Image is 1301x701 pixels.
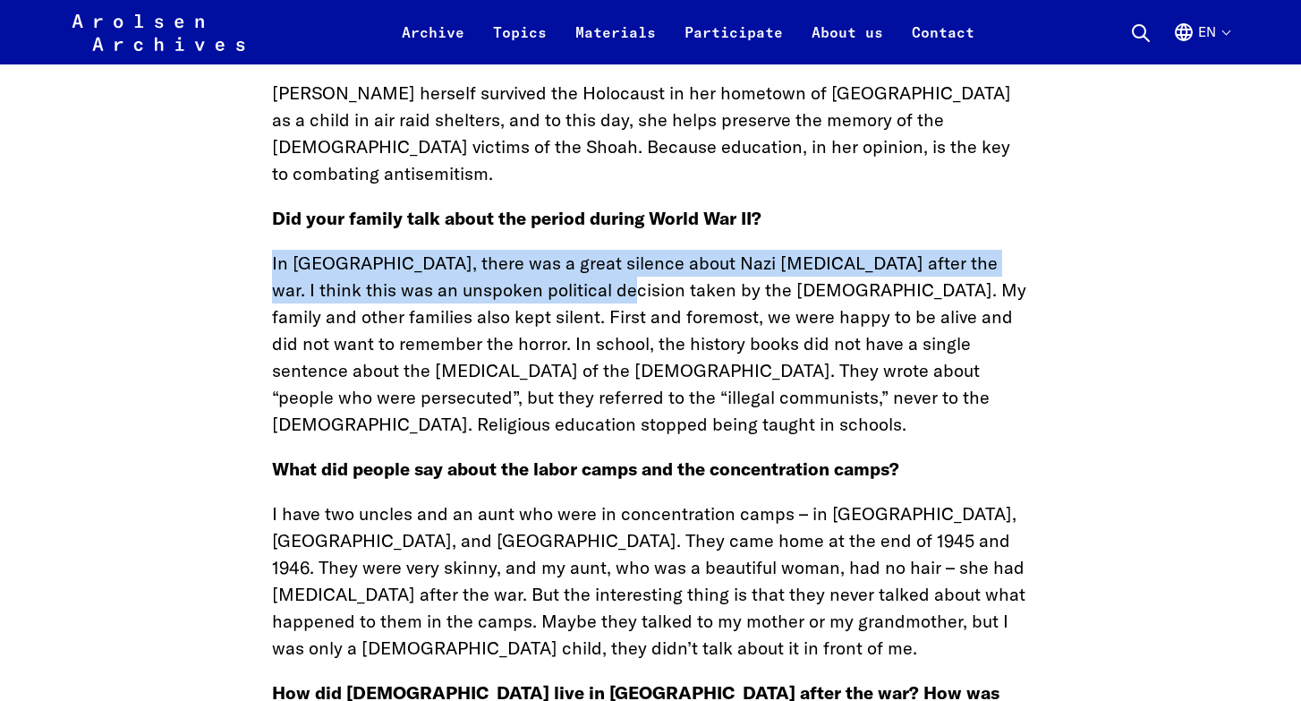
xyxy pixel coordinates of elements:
[797,21,897,64] a: About us
[272,250,1029,438] p: In [GEOGRAPHIC_DATA], there was a great silence about Nazi [MEDICAL_DATA] after the war. I think ...
[897,21,989,64] a: Contact
[272,500,1029,662] p: I have two uncles and an aunt who were in concentration camps – in [GEOGRAPHIC_DATA], [GEOGRAPHIC...
[387,21,479,64] a: Archive
[670,21,797,64] a: Participate
[561,21,670,64] a: Materials
[272,80,1029,187] p: [PERSON_NAME] herself survived the Holocaust in her hometown of [GEOGRAPHIC_DATA] as a child in a...
[479,21,561,64] a: Topics
[1173,21,1229,64] button: English, language selection
[272,457,899,480] strong: What did people say about the labor camps and the concentration camps?
[272,207,761,229] strong: Did your family talk about the period during World War II?
[387,11,989,54] nav: Primary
